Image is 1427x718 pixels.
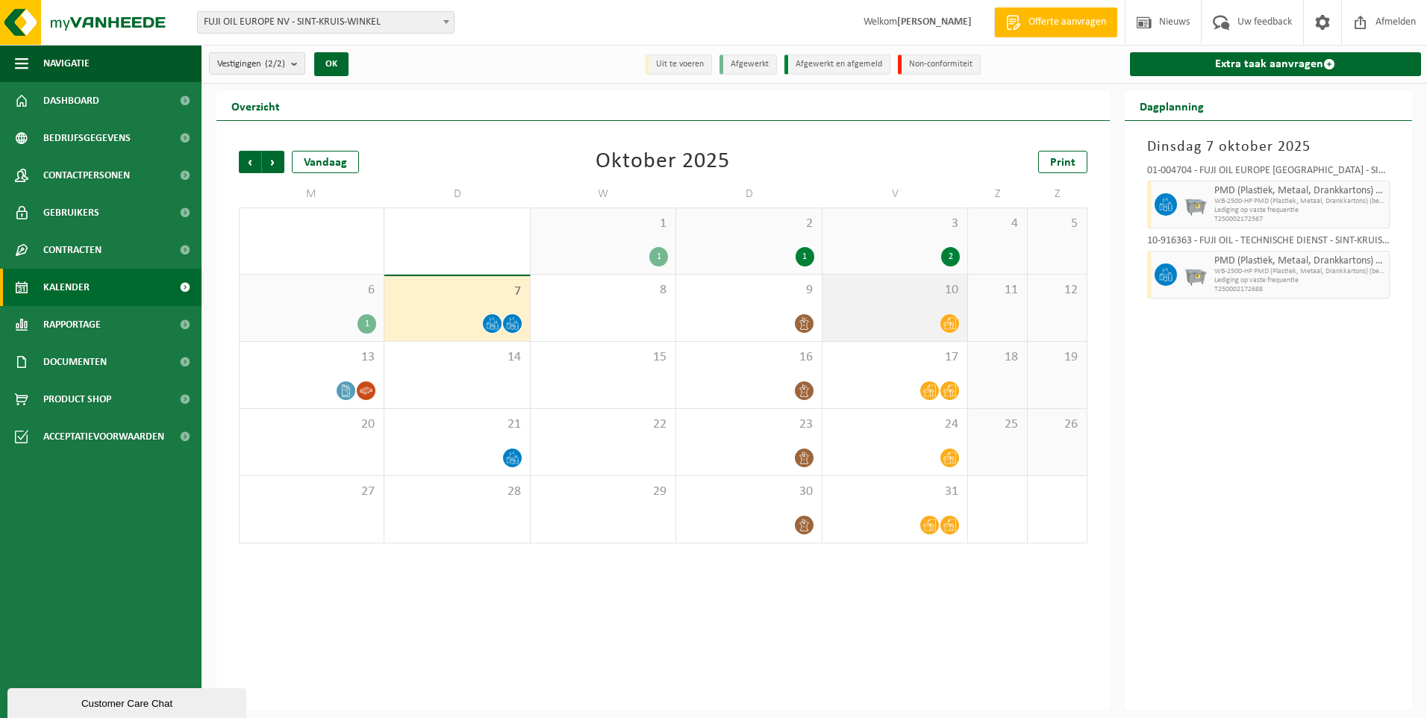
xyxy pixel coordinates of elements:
[247,282,376,299] span: 6
[357,314,376,334] div: 1
[43,45,90,82] span: Navigatie
[1214,285,1386,294] span: T250002172688
[1035,416,1079,433] span: 26
[209,52,305,75] button: Vestigingen(2/2)
[43,119,131,157] span: Bedrijfsgegevens
[830,416,960,433] span: 24
[975,416,1019,433] span: 25
[1147,136,1390,158] h3: Dinsdag 7 oktober 2025
[1214,255,1386,267] span: PMD (Plastiek, Metaal, Drankkartons) (bedrijven)
[1214,215,1386,224] span: T250002172567
[1214,267,1386,276] span: WB-2500-HP PMD (Plastiek, Metaal, Drankkartons) (bedrijven)
[796,247,814,266] div: 1
[247,416,376,433] span: 20
[198,12,454,33] span: FUJI OIL EUROPE NV - SINT-KRUIS-WINKEL
[1214,197,1386,206] span: WB-2500-HP PMD (Plastiek, Metaal, Drankkartons) (bedrijven)
[43,231,102,269] span: Contracten
[968,181,1028,207] td: Z
[1035,349,1079,366] span: 19
[676,181,822,207] td: D
[216,91,295,120] h2: Overzicht
[314,52,349,76] button: OK
[43,343,107,381] span: Documenten
[538,349,668,366] span: 15
[1214,206,1386,215] span: Lediging op vaste frequentie
[538,282,668,299] span: 8
[43,82,99,119] span: Dashboard
[392,416,522,433] span: 21
[265,59,285,69] count: (2/2)
[1214,185,1386,197] span: PMD (Plastiek, Metaal, Drankkartons) (bedrijven)
[1038,151,1087,173] a: Print
[262,151,284,173] span: Volgende
[975,216,1019,232] span: 4
[596,151,730,173] div: Oktober 2025
[43,306,101,343] span: Rapportage
[1028,181,1087,207] td: Z
[384,181,530,207] td: D
[538,484,668,500] span: 29
[392,284,522,300] span: 7
[719,54,777,75] li: Afgewerkt
[1035,282,1079,299] span: 12
[830,282,960,299] span: 10
[898,54,981,75] li: Non-conformiteit
[1130,52,1422,76] a: Extra taak aanvragen
[239,151,261,173] span: Vorige
[1025,15,1110,30] span: Offerte aanvragen
[1184,263,1207,286] img: WB-2500-GAL-GY-04
[975,349,1019,366] span: 18
[975,282,1019,299] span: 11
[897,16,972,28] strong: [PERSON_NAME]
[392,484,522,500] span: 28
[43,269,90,306] span: Kalender
[197,11,455,34] span: FUJI OIL EUROPE NV - SINT-KRUIS-WINKEL
[43,157,130,194] span: Contactpersonen
[538,416,668,433] span: 22
[830,216,960,232] span: 3
[1125,91,1219,120] h2: Dagplanning
[684,282,814,299] span: 9
[684,484,814,500] span: 30
[784,54,890,75] li: Afgewerkt en afgemeld
[1050,157,1075,169] span: Print
[645,54,712,75] li: Uit te voeren
[1035,216,1079,232] span: 5
[1184,193,1207,216] img: WB-2500-GAL-GY-04
[7,685,249,718] iframe: chat widget
[1214,276,1386,285] span: Lediging op vaste frequentie
[239,181,384,207] td: M
[684,216,814,232] span: 2
[538,216,668,232] span: 1
[43,381,111,418] span: Product Shop
[830,349,960,366] span: 17
[684,349,814,366] span: 16
[43,194,99,231] span: Gebruikers
[247,349,376,366] span: 13
[292,151,359,173] div: Vandaag
[994,7,1117,37] a: Offerte aanvragen
[1147,166,1390,181] div: 01-004704 - FUJI OIL EUROPE [GEOGRAPHIC_DATA] - SINT-[PERSON_NAME]
[830,484,960,500] span: 31
[531,181,676,207] td: W
[649,247,668,266] div: 1
[941,247,960,266] div: 2
[392,349,522,366] span: 14
[1147,236,1390,251] div: 10-916363 - FUJI OIL - TECHNISCHE DIENST - SINT-KRUIS-WINKEL
[247,484,376,500] span: 27
[43,418,164,455] span: Acceptatievoorwaarden
[217,53,285,75] span: Vestigingen
[822,181,968,207] td: V
[684,416,814,433] span: 23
